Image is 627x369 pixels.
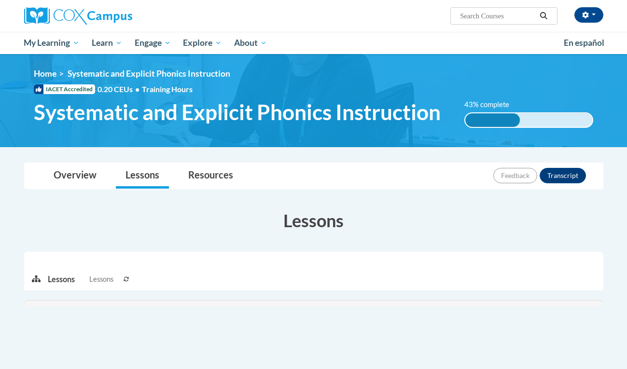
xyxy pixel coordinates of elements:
[24,208,603,232] h3: Lessons
[92,37,122,49] span: Learn
[177,32,228,54] a: Explore
[34,84,95,94] span: IACET Accredited
[85,32,128,54] a: Learn
[142,84,193,94] span: Training Hours
[24,7,208,25] a: Cox Campus
[536,10,551,22] button: Search
[183,37,222,49] span: Explore
[98,84,142,95] span: 0.20 CEUs
[557,33,611,53] a: En español
[459,10,536,22] input: Search Courses
[540,168,586,183] button: Transcript
[44,163,106,189] a: Overview
[24,7,132,25] img: Cox Campus
[179,163,243,189] a: Resources
[574,7,603,23] button: Account Settings
[18,32,86,54] a: My Learning
[24,37,79,49] span: My Learning
[128,32,177,54] a: Engage
[34,68,56,79] a: Home
[234,37,267,49] span: About
[564,38,604,48] span: En español
[464,99,520,110] label: 43% complete
[135,37,171,49] span: Engage
[10,32,618,54] div: Main menu
[68,68,230,79] span: Systematic and Explicit Phonics Instruction
[48,274,75,285] p: Lessons
[493,168,537,183] button: Feedback
[465,113,520,127] div: 43% complete
[135,84,139,94] span: •
[116,163,169,189] a: Lessons
[34,99,441,125] span: Systematic and Explicit Phonics Instruction
[89,274,113,285] span: Lessons
[228,32,273,54] a: About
